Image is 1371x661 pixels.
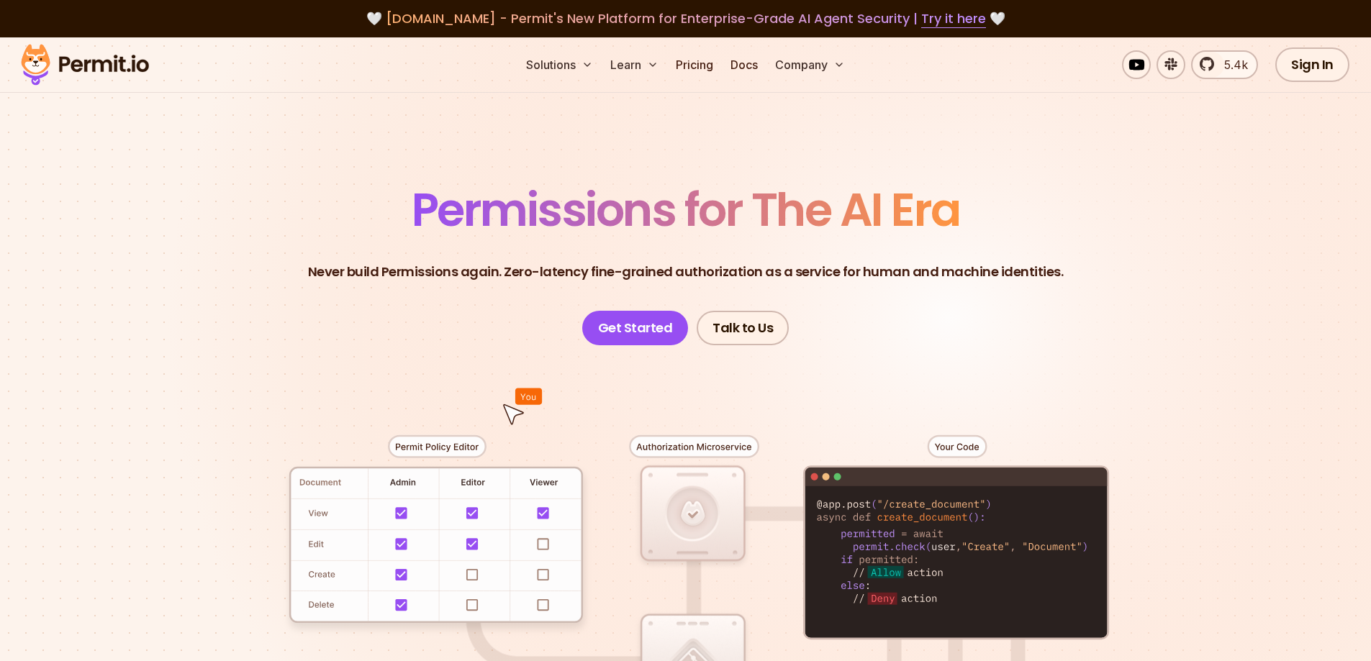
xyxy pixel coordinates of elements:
[386,9,986,27] span: [DOMAIN_NAME] - Permit's New Platform for Enterprise-Grade AI Agent Security |
[1216,56,1248,73] span: 5.4k
[725,50,764,79] a: Docs
[35,9,1336,29] div: 🤍 🤍
[697,311,789,345] a: Talk to Us
[582,311,689,345] a: Get Started
[520,50,599,79] button: Solutions
[921,9,986,28] a: Try it here
[14,40,155,89] img: Permit logo
[769,50,851,79] button: Company
[670,50,719,79] a: Pricing
[1191,50,1258,79] a: 5.4k
[605,50,664,79] button: Learn
[308,262,1064,282] p: Never build Permissions again. Zero-latency fine-grained authorization as a service for human and...
[1275,47,1349,82] a: Sign In
[412,178,960,242] span: Permissions for The AI Era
